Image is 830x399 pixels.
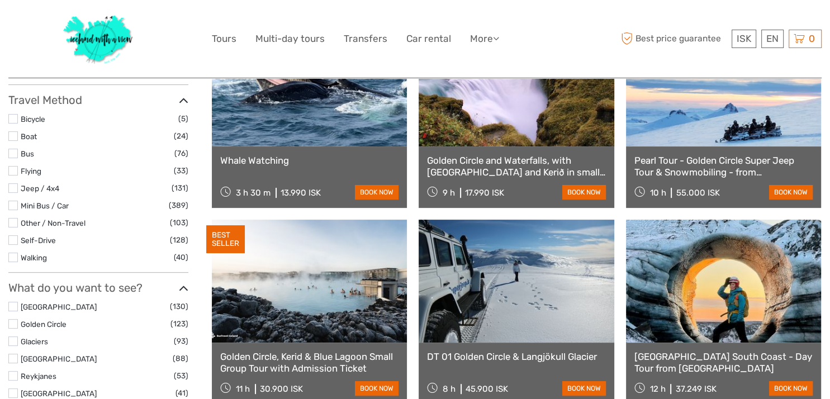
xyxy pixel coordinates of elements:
[649,188,666,198] span: 10 h
[8,281,188,294] h3: What do you want to see?
[212,31,236,47] a: Tours
[206,225,245,253] div: BEST SELLER
[174,164,188,177] span: (33)
[8,93,188,107] h3: Travel Method
[675,384,716,394] div: 37.249 ISK
[649,384,665,394] span: 12 h
[443,384,456,394] span: 8 h
[21,253,47,262] a: Walking
[769,381,813,396] a: book now
[172,182,188,194] span: (131)
[465,188,504,198] div: 17.990 ISK
[174,130,188,142] span: (24)
[21,167,41,175] a: Flying
[174,147,188,160] span: (76)
[618,30,729,48] span: Best price guarantee
[737,33,751,44] span: ISK
[21,115,45,123] a: Bicycle
[236,384,250,394] span: 11 h
[443,188,455,198] span: 9 h
[236,188,271,198] span: 3 h 30 m
[807,33,817,44] span: 0
[220,351,399,374] a: Golden Circle, Kerid & Blue Lagoon Small Group Tour with Admission Ticket
[427,155,605,178] a: Golden Circle and Waterfalls, with [GEOGRAPHIC_DATA] and Kerið in small group
[769,185,813,199] a: book now
[281,188,321,198] div: 13.990 ISK
[174,335,188,348] span: (93)
[427,351,605,362] a: DT 01 Golden Circle & Langjökull Glacier
[170,216,188,229] span: (103)
[355,185,399,199] a: book now
[21,354,97,363] a: [GEOGRAPHIC_DATA]
[173,352,188,365] span: (88)
[562,185,606,199] a: book now
[21,201,69,210] a: Mini Bus / Car
[178,112,188,125] span: (5)
[174,251,188,264] span: (40)
[21,149,34,158] a: Bus
[260,384,303,394] div: 30.900 ISK
[21,372,56,381] a: Reykjanes
[21,389,97,398] a: [GEOGRAPHIC_DATA]
[634,351,813,374] a: [GEOGRAPHIC_DATA] South Coast - Day Tour from [GEOGRAPHIC_DATA]
[21,337,48,346] a: Glaciers
[58,8,139,69] img: 1077-ca632067-b948-436b-9c7a-efe9894e108b_logo_big.jpg
[761,30,784,48] div: EN
[21,302,97,311] a: [GEOGRAPHIC_DATA]
[406,31,451,47] a: Car rental
[21,320,67,329] a: Golden Circle
[255,31,325,47] a: Multi-day tours
[634,155,813,178] a: Pearl Tour - Golden Circle Super Jeep Tour & Snowmobiling - from [GEOGRAPHIC_DATA]
[220,155,399,166] a: Whale Watching
[470,31,499,47] a: More
[174,369,188,382] span: (53)
[355,381,399,396] a: book now
[466,384,508,394] div: 45.900 ISK
[21,218,86,227] a: Other / Non-Travel
[21,184,59,193] a: Jeep / 4x4
[21,236,56,245] a: Self-Drive
[676,188,719,198] div: 55.000 ISK
[21,132,37,141] a: Boat
[562,381,606,396] a: book now
[170,300,188,313] span: (130)
[170,234,188,246] span: (128)
[170,317,188,330] span: (123)
[169,199,188,212] span: (389)
[344,31,387,47] a: Transfers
